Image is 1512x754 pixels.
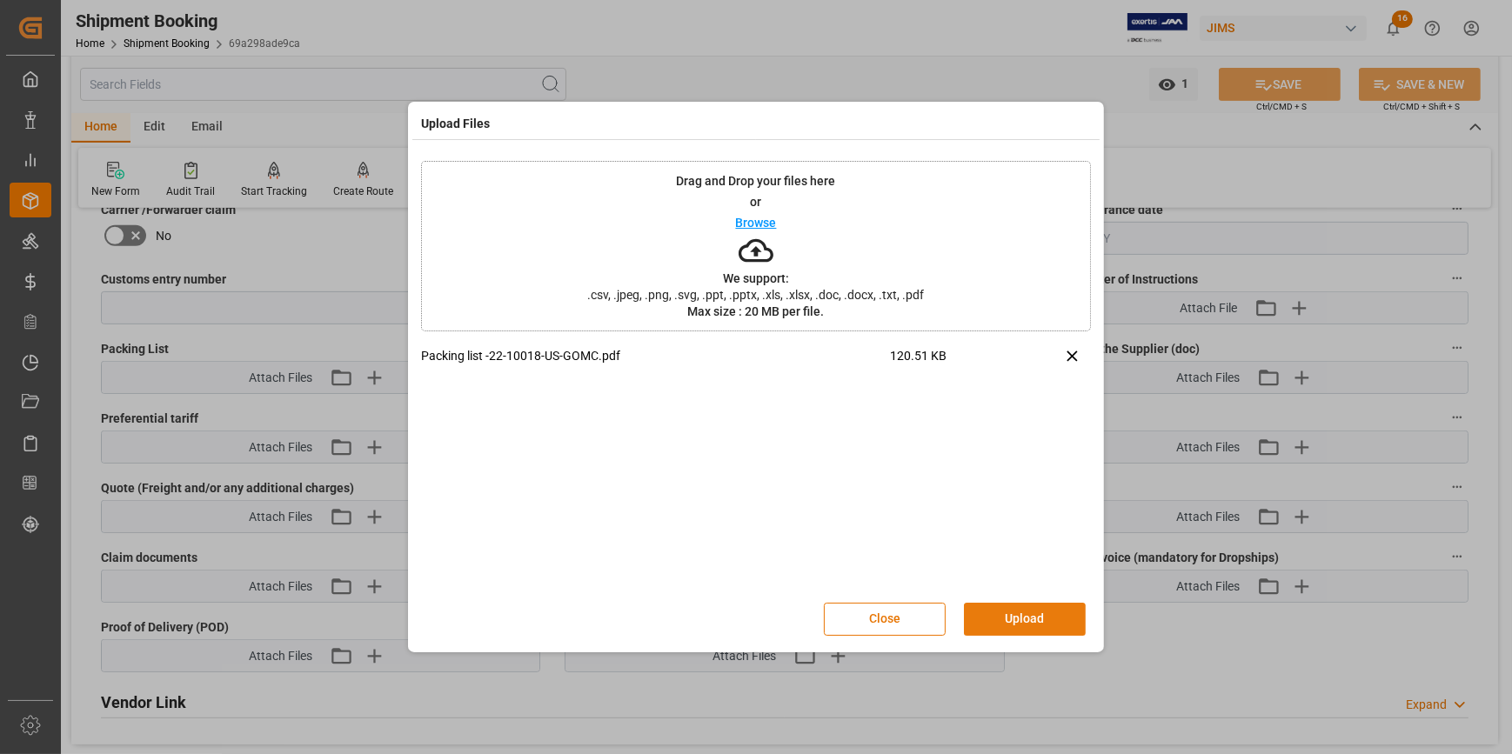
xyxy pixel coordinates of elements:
div: Drag and Drop your files hereorBrowseWe support:.csv, .jpeg, .png, .svg, .ppt, .pptx, .xls, .xlsx... [421,161,1091,331]
p: Max size : 20 MB per file. [688,305,825,317]
span: 120.51 KB [890,347,1008,377]
p: Browse [736,217,777,229]
p: or [751,196,762,208]
button: Close [824,603,946,636]
h4: Upload Files [421,115,490,133]
span: .csv, .jpeg, .png, .svg, .ppt, .pptx, .xls, .xlsx, .doc, .docx, .txt, .pdf [577,289,936,301]
p: We support: [723,272,789,284]
button: Upload [964,603,1086,636]
p: Packing list -22-10018-US-GOMC.pdf [421,347,890,365]
p: Drag and Drop your files here [677,175,836,187]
